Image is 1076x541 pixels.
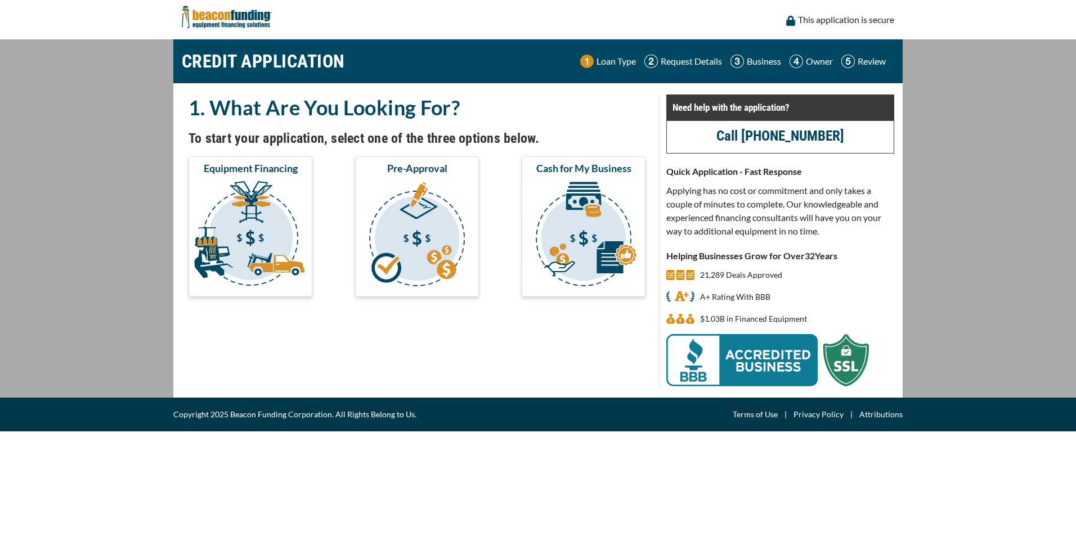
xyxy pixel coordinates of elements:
img: Step 4 [790,55,803,68]
p: Owner [806,55,833,68]
button: Cash for My Business [522,156,645,297]
p: Need help with the application? [672,101,888,114]
span: Pre-Approval [387,161,447,175]
a: Privacy Policy [793,408,844,421]
p: 21,289 Deals Approved [700,268,782,282]
a: Terms of Use [733,408,778,421]
img: Equipment Financing [191,179,310,292]
span: 32 [805,250,815,261]
a: Attributions [859,408,903,421]
p: A+ Rating With BBB [700,290,770,304]
span: | [844,408,859,421]
img: Pre-Approval [357,179,477,292]
p: Loan Type [597,55,636,68]
img: lock icon to convery security [786,16,795,26]
span: | [778,408,793,421]
p: $1.03B in Financed Equipment [700,312,807,326]
h2: 1. What Are You Looking For? [189,94,645,120]
img: Cash for My Business [524,179,643,292]
p: This application is secure [798,13,894,26]
p: Quick Application - Fast Response [666,165,894,178]
span: Equipment Financing [204,161,298,175]
p: Applying has no cost or commitment and only takes a couple of minutes to complete. Our knowledgea... [666,184,894,238]
img: Step 1 [580,55,594,68]
button: Pre-Approval [355,156,479,297]
h4: To start your application, select one of the three options below. [189,129,645,148]
button: Equipment Financing [189,156,312,297]
p: Review [858,55,886,68]
img: BBB Acredited Business and SSL Protection [666,334,869,386]
a: Call [PHONE_NUMBER] [716,128,844,144]
span: Copyright 2025 Beacon Funding Corporation. All Rights Belong to Us. [173,408,416,421]
p: Business [747,55,781,68]
img: Step 5 [841,55,855,68]
img: Step 3 [730,55,744,68]
img: Step 2 [644,55,658,68]
p: Request Details [661,55,722,68]
p: Helping Businesses Grow for Over Years [666,249,894,263]
span: Cash for My Business [536,161,631,175]
h1: CREDIT APPLICATION [182,45,345,78]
